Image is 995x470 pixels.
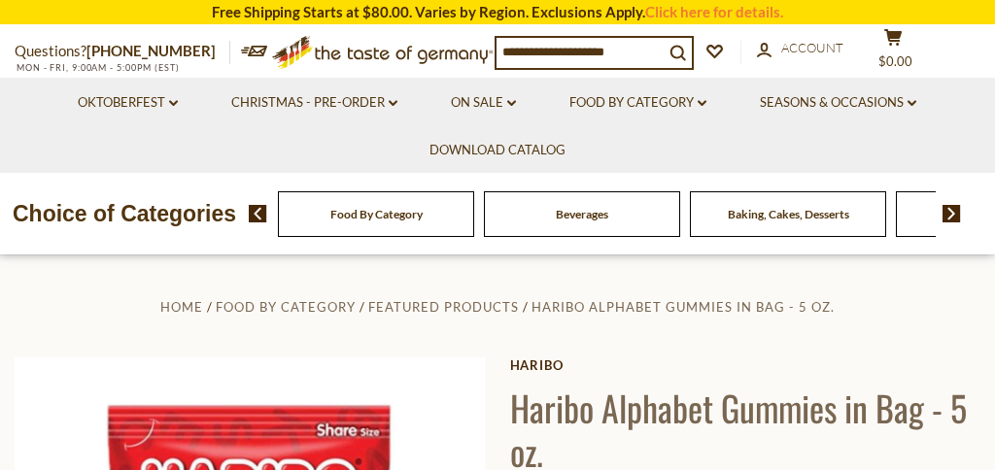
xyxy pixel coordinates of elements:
span: MON - FRI, 9:00AM - 5:00PM (EST) [15,62,180,73]
a: Oktoberfest [78,92,178,114]
img: previous arrow [249,205,267,222]
p: Questions? [15,39,230,64]
a: Baking, Cakes, Desserts [728,207,849,221]
a: Christmas - PRE-ORDER [231,92,397,114]
img: next arrow [943,205,961,222]
a: On Sale [451,92,516,114]
span: $0.00 [878,53,912,69]
a: Featured Products [368,299,519,315]
button: $0.00 [864,28,922,77]
a: [PHONE_NUMBER] [86,42,216,59]
a: Seasons & Occasions [760,92,916,114]
a: Haribo [510,357,980,373]
a: Food By Category [569,92,706,114]
a: Beverages [556,207,608,221]
span: Account [781,40,843,55]
a: Account [757,38,843,59]
a: Food By Category [330,207,423,221]
a: Click here for details. [645,3,783,20]
a: Haribo Alphabet Gummies in Bag - 5 oz. [532,299,835,315]
a: Download Catalog [429,140,566,161]
a: Food By Category [216,299,356,315]
a: Home [160,299,203,315]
